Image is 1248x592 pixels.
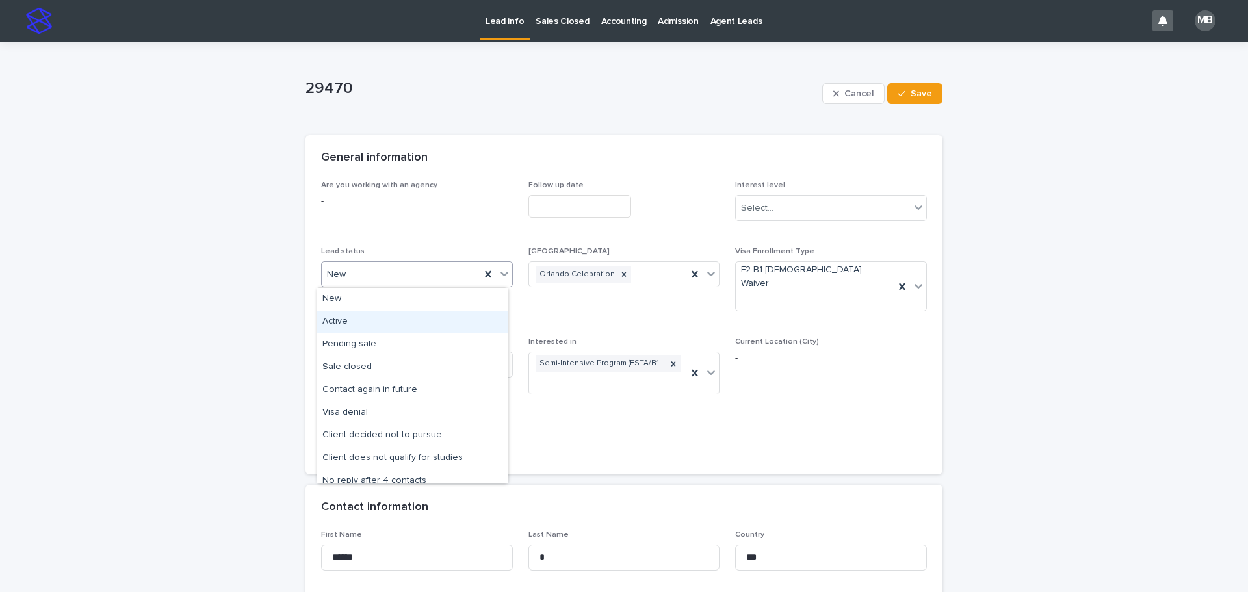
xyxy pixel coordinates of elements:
[911,89,932,98] span: Save
[317,470,508,493] div: No reply after 4 contacts
[528,248,610,255] span: [GEOGRAPHIC_DATA]
[305,79,817,98] p: 29470
[735,181,785,189] span: Interest level
[741,263,889,290] span: F2-B1-[DEMOGRAPHIC_DATA] Waiver
[741,201,773,215] div: Select...
[735,352,927,365] p: -
[317,447,508,470] div: Client does not qualify for studies
[317,379,508,402] div: Contact again in future
[317,311,508,333] div: Active
[735,531,764,539] span: Country
[822,83,885,104] button: Cancel
[1195,10,1215,31] div: MB
[321,195,513,209] p: -
[26,8,52,34] img: stacker-logo-s-only.png
[528,181,584,189] span: Follow up date
[536,266,617,283] div: Orlando Celebration
[321,531,362,539] span: First Name
[735,248,814,255] span: Visa Enrollment Type
[317,288,508,311] div: New
[317,424,508,447] div: Client decided not to pursue
[317,356,508,379] div: Sale closed
[536,355,667,372] div: Semi-Intensive Program (ESTA/B1-[DEMOGRAPHIC_DATA])
[327,268,346,281] span: New
[321,248,365,255] span: Lead status
[887,83,942,104] button: Save
[317,402,508,424] div: Visa denial
[735,338,819,346] span: Current Location (City)
[844,89,874,98] span: Cancel
[321,151,428,165] h2: General information
[528,531,569,539] span: Last Name
[321,500,428,515] h2: Contact information
[317,333,508,356] div: Pending sale
[321,181,437,189] span: Are you working with an agency
[528,338,577,346] span: Interested in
